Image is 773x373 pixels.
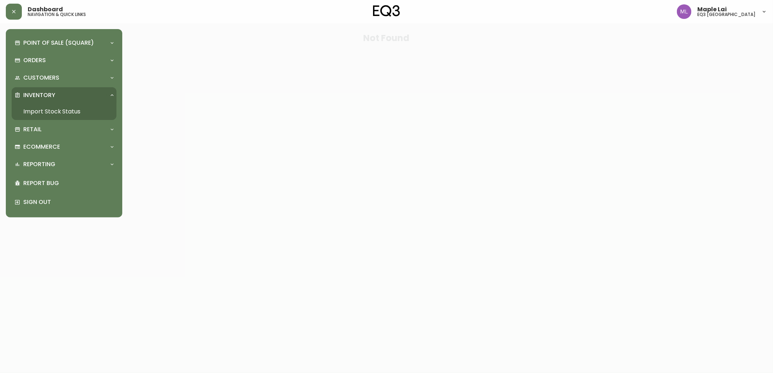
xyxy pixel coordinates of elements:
[23,179,114,187] p: Report Bug
[12,87,116,103] div: Inventory
[12,156,116,172] div: Reporting
[12,103,116,120] a: Import Stock Status
[28,7,63,12] span: Dashboard
[23,39,94,47] p: Point of Sale (Square)
[23,56,46,64] p: Orders
[23,125,41,133] p: Retail
[373,5,400,17] img: logo
[23,91,55,99] p: Inventory
[12,70,116,86] div: Customers
[12,52,116,68] div: Orders
[12,35,116,51] div: Point of Sale (Square)
[23,143,60,151] p: Ecommerce
[12,139,116,155] div: Ecommerce
[677,4,691,19] img: 61e28cffcf8cc9f4e300d877dd684943
[12,193,116,212] div: Sign Out
[12,174,116,193] div: Report Bug
[23,198,114,206] p: Sign Out
[697,12,756,17] h5: eq3 [GEOGRAPHIC_DATA]
[23,160,55,168] p: Reporting
[28,12,86,17] h5: navigation & quick links
[12,121,116,137] div: Retail
[697,7,727,12] span: Maple Lai
[23,74,59,82] p: Customers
